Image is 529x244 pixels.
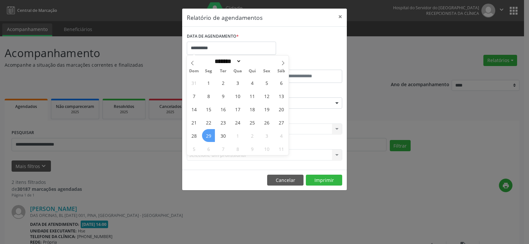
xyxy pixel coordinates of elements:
span: Setembro 11, 2025 [246,89,259,102]
span: Ter [216,69,230,73]
span: Dom [187,69,201,73]
button: Cancelar [267,175,304,186]
span: Qui [245,69,260,73]
select: Month [212,58,241,65]
span: Setembro 28, 2025 [187,129,200,142]
span: Outubro 11, 2025 [275,142,288,155]
span: Agosto 31, 2025 [187,76,200,89]
span: Sáb [274,69,289,73]
span: Setembro 25, 2025 [246,116,259,129]
span: Sex [260,69,274,73]
span: Setembro 27, 2025 [275,116,288,129]
span: Outubro 9, 2025 [246,142,259,155]
span: Setembro 7, 2025 [187,89,200,102]
span: Setembro 23, 2025 [217,116,229,129]
button: Close [334,9,347,25]
span: Setembro 29, 2025 [202,129,215,142]
span: Setembro 10, 2025 [231,89,244,102]
span: Setembro 24, 2025 [231,116,244,129]
span: Setembro 14, 2025 [187,103,200,116]
span: Setembro 26, 2025 [260,116,273,129]
span: Setembro 1, 2025 [202,76,215,89]
span: Setembro 8, 2025 [202,89,215,102]
span: Setembro 20, 2025 [275,103,288,116]
span: Setembro 18, 2025 [246,103,259,116]
h5: Relatório de agendamentos [187,13,263,22]
span: Seg [201,69,216,73]
span: Outubro 1, 2025 [231,129,244,142]
span: Setembro 21, 2025 [187,116,200,129]
span: Outubro 2, 2025 [246,129,259,142]
button: Imprimir [306,175,342,186]
span: Setembro 9, 2025 [217,89,229,102]
input: Year [241,58,263,65]
span: Qua [230,69,245,73]
span: Outubro 5, 2025 [187,142,200,155]
span: Setembro 19, 2025 [260,103,273,116]
span: Outubro 3, 2025 [260,129,273,142]
span: Setembro 3, 2025 [231,76,244,89]
span: Setembro 2, 2025 [217,76,229,89]
span: Setembro 4, 2025 [246,76,259,89]
span: Setembro 22, 2025 [202,116,215,129]
span: Setembro 13, 2025 [275,89,288,102]
span: Setembro 6, 2025 [275,76,288,89]
span: Setembro 16, 2025 [217,103,229,116]
span: Outubro 6, 2025 [202,142,215,155]
span: Setembro 5, 2025 [260,76,273,89]
span: Setembro 15, 2025 [202,103,215,116]
span: Setembro 30, 2025 [217,129,229,142]
label: DATA DE AGENDAMENTO [187,31,239,42]
span: Setembro 12, 2025 [260,89,273,102]
span: Outubro 10, 2025 [260,142,273,155]
span: Outubro 8, 2025 [231,142,244,155]
span: Outubro 4, 2025 [275,129,288,142]
label: ATÉ [266,59,342,70]
span: Outubro 7, 2025 [217,142,229,155]
span: Setembro 17, 2025 [231,103,244,116]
